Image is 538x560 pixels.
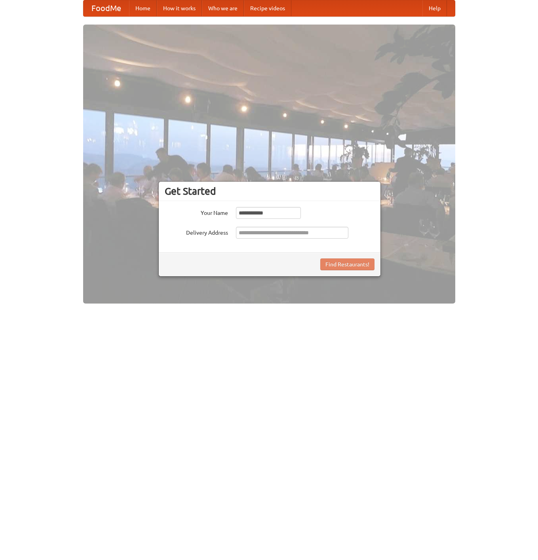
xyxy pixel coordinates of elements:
[320,258,375,270] button: Find Restaurants!
[129,0,157,16] a: Home
[244,0,291,16] a: Recipe videos
[84,0,129,16] a: FoodMe
[157,0,202,16] a: How it works
[202,0,244,16] a: Who we are
[165,227,228,237] label: Delivery Address
[165,185,375,197] h3: Get Started
[165,207,228,217] label: Your Name
[422,0,447,16] a: Help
